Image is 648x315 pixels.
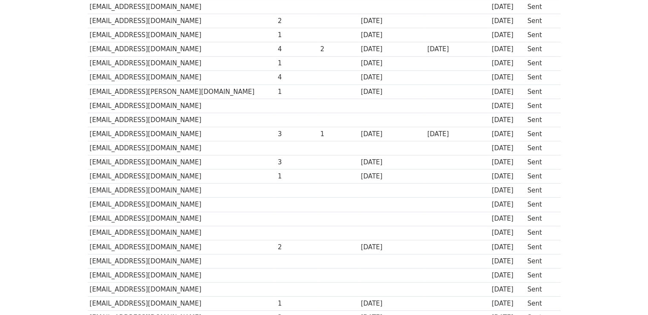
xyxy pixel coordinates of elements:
td: Sent [525,14,556,28]
div: [DATE] [492,16,523,26]
div: [DATE] [492,115,523,125]
td: Sent [525,127,556,141]
div: [DATE] [492,228,523,238]
td: [EMAIL_ADDRESS][DOMAIN_NAME] [88,14,276,28]
td: [EMAIL_ADDRESS][DOMAIN_NAME] [88,226,276,240]
div: [DATE] [492,87,523,97]
td: [EMAIL_ADDRESS][DOMAIN_NAME] [88,70,276,85]
td: Sent [525,155,556,169]
div: [DATE] [361,44,423,54]
td: Sent [525,297,556,311]
div: [DATE] [427,44,488,54]
div: 2 [320,44,357,54]
div: [DATE] [361,87,423,97]
td: Sent [525,28,556,42]
div: [DATE] [492,242,523,252]
div: [DATE] [361,242,423,252]
td: Sent [525,198,556,212]
div: [DATE] [492,101,523,111]
div: [DATE] [492,214,523,224]
div: [DATE] [492,143,523,153]
div: 3 [278,129,316,139]
td: [EMAIL_ADDRESS][DOMAIN_NAME] [88,113,276,127]
div: 2 [278,16,316,26]
td: Sent [525,85,556,99]
td: [EMAIL_ADDRESS][DOMAIN_NAME] [88,184,276,198]
td: [EMAIL_ADDRESS][DOMAIN_NAME] [88,56,276,70]
div: [DATE] [492,200,523,210]
td: Sent [525,169,556,184]
div: [DATE] [492,157,523,167]
td: Sent [525,56,556,70]
div: 1 [278,87,316,97]
div: [DATE] [492,129,523,139]
td: [EMAIL_ADDRESS][DOMAIN_NAME] [88,297,276,311]
td: [EMAIL_ADDRESS][DOMAIN_NAME] [88,268,276,282]
td: [EMAIL_ADDRESS][DOMAIN_NAME] [88,198,276,212]
div: [DATE] [361,73,423,82]
div: [DATE] [492,299,523,309]
iframe: Chat Widget [605,274,648,315]
div: 1 [278,299,316,309]
td: [EMAIL_ADDRESS][DOMAIN_NAME] [88,99,276,113]
td: Sent [525,99,556,113]
td: [EMAIL_ADDRESS][DOMAIN_NAME] [88,141,276,155]
div: [DATE] [492,186,523,195]
td: [EMAIL_ADDRESS][DOMAIN_NAME] [88,283,276,297]
div: 3 [278,157,316,167]
div: 1 [278,58,316,68]
td: [EMAIL_ADDRESS][DOMAIN_NAME] [88,28,276,42]
div: [DATE] [492,58,523,68]
td: [EMAIL_ADDRESS][PERSON_NAME][DOMAIN_NAME] [88,85,276,99]
td: [EMAIL_ADDRESS][DOMAIN_NAME] [88,42,276,56]
td: Sent [525,283,556,297]
div: [DATE] [492,285,523,295]
td: Sent [525,184,556,198]
td: Sent [525,212,556,226]
div: Widget de chat [605,274,648,315]
td: [EMAIL_ADDRESS][DOMAIN_NAME] [88,127,276,141]
div: [DATE] [361,129,423,139]
td: Sent [525,240,556,254]
td: Sent [525,141,556,155]
div: [DATE] [361,157,423,167]
div: 4 [278,44,316,54]
div: 4 [278,73,316,82]
td: Sent [525,113,556,127]
div: [DATE] [492,271,523,280]
div: 2 [278,242,316,252]
div: 1 [278,172,316,181]
td: Sent [525,268,556,282]
div: 1 [278,30,316,40]
div: [DATE] [492,44,523,54]
div: [DATE] [361,58,423,68]
td: [EMAIL_ADDRESS][DOMAIN_NAME] [88,155,276,169]
div: 1 [320,129,357,139]
div: [DATE] [427,129,488,139]
td: Sent [525,70,556,85]
td: [EMAIL_ADDRESS][DOMAIN_NAME] [88,254,276,268]
td: [EMAIL_ADDRESS][DOMAIN_NAME] [88,212,276,226]
div: [DATE] [492,2,523,12]
div: [DATE] [361,30,423,40]
td: [EMAIL_ADDRESS][DOMAIN_NAME] [88,240,276,254]
div: [DATE] [492,257,523,266]
div: [DATE] [492,172,523,181]
div: [DATE] [361,172,423,181]
div: [DATE] [492,30,523,40]
td: Sent [525,42,556,56]
td: Sent [525,226,556,240]
div: [DATE] [492,73,523,82]
td: [EMAIL_ADDRESS][DOMAIN_NAME] [88,169,276,184]
div: [DATE] [361,299,423,309]
div: [DATE] [361,16,423,26]
td: Sent [525,254,556,268]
